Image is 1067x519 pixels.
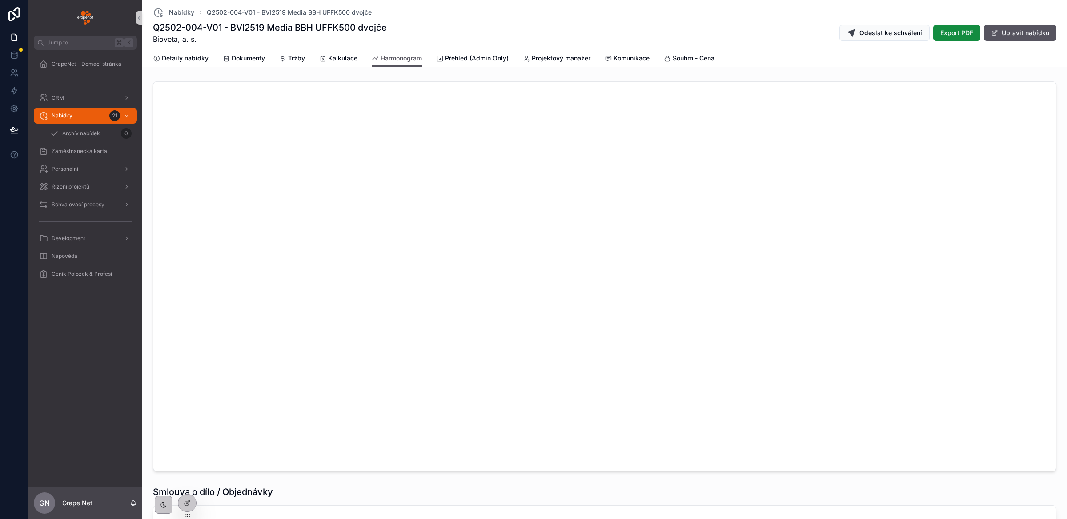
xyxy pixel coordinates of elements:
[121,128,132,139] div: 0
[445,54,509,63] span: Přehled (Admin Only)
[153,7,194,18] a: Nabídky
[372,50,422,67] a: Harmonogram
[223,50,265,68] a: Dokumenty
[523,50,590,68] a: Projektový manažer
[279,50,305,68] a: Tržby
[328,54,357,63] span: Kalkulace
[77,11,93,25] img: App logo
[39,498,50,508] span: GN
[153,21,387,34] h1: Q2502-004-V01 - BVI2519 Media BBH UFFK500 dvojče
[62,499,92,507] p: Grape Net
[44,125,137,141] a: Archív nabídek0
[436,50,509,68] a: Přehled (Admin Only)
[52,253,77,260] span: Nápověda
[839,25,930,41] button: Odeslat ke schválení
[614,54,650,63] span: Komunikace
[52,60,121,68] span: GrapeNet - Domací stránka
[940,28,973,37] span: Export PDF
[162,54,209,63] span: Detaily nabídky
[28,50,142,294] div: scrollable content
[34,161,137,177] a: Personální
[34,90,137,106] a: CRM
[933,25,980,41] button: Export PDF
[153,34,387,44] span: Bioveta, a. s.
[984,25,1056,41] button: Upravit nabídku
[153,486,273,498] h1: Smlouva o dílo / Objednávky
[52,201,104,208] span: Schvalovací procesy
[125,39,132,46] span: K
[319,50,357,68] a: Kalkulace
[62,130,100,137] span: Archív nabídek
[52,183,89,190] span: Řízení projektů
[232,54,265,63] span: Dokumenty
[532,54,590,63] span: Projektový manažer
[34,197,137,213] a: Schvalovací procesy
[52,270,112,278] span: Ceník Položek & Profesí
[381,54,422,63] span: Harmonogram
[52,165,78,173] span: Personální
[52,112,72,119] span: Nabídky
[34,56,137,72] a: GrapeNet - Domací stránka
[207,8,372,17] a: Q2502-004-V01 - BVI2519 Media BBH UFFK500 dvojče
[153,50,209,68] a: Detaily nabídky
[34,108,137,124] a: Nabídky21
[664,50,714,68] a: Souhrn - Cena
[52,148,107,155] span: Zaměstnanecká karta
[605,50,650,68] a: Komunikace
[34,230,137,246] a: Development
[859,28,922,37] span: Odeslat ke schválení
[52,94,64,101] span: CRM
[34,248,137,264] a: Nápověda
[52,235,85,242] span: Development
[48,39,111,46] span: Jump to...
[169,8,194,17] span: Nabídky
[109,110,120,121] div: 21
[34,36,137,50] button: Jump to...K
[288,54,305,63] span: Tržby
[673,54,714,63] span: Souhrn - Cena
[34,266,137,282] a: Ceník Položek & Profesí
[34,179,137,195] a: Řízení projektů
[34,143,137,159] a: Zaměstnanecká karta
